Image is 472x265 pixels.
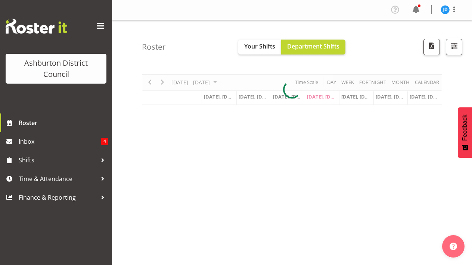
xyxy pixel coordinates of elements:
img: jackie-driver11600.jpg [441,5,450,14]
button: Your Shifts [238,40,281,54]
button: Department Shifts [281,40,345,54]
img: help-xxl-2.png [450,243,457,250]
span: Inbox [19,136,101,147]
span: Roster [19,117,108,128]
button: Feedback - Show survey [458,107,472,158]
span: 4 [101,138,108,145]
img: Rosterit website logo [6,19,67,34]
span: Finance & Reporting [19,192,97,203]
div: Ashburton District Council [13,57,99,80]
span: Shifts [19,155,97,166]
span: Department Shifts [287,42,339,50]
span: Your Shifts [244,42,275,50]
span: Time & Attendance [19,173,97,184]
button: Filter Shifts [446,39,462,55]
h4: Roster [142,43,166,51]
button: Download a PDF of the roster according to the set date range. [423,39,440,55]
span: Feedback [462,115,468,141]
